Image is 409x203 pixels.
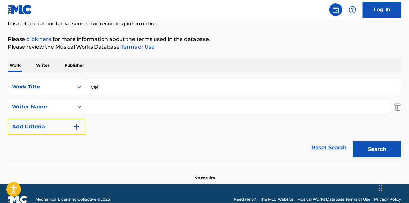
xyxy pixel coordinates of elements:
[8,20,401,28] p: It is not an authoritative source for recording information.
[353,141,401,157] button: Search
[34,59,51,72] p: Writer
[346,3,359,16] div: Help
[73,123,80,131] img: 9d2ae6d4665cec9f34b9.svg
[349,6,356,14] img: help
[308,141,350,155] a: Reset Search
[120,44,155,50] a: Terms of Use
[379,179,383,198] div: Drag
[35,197,110,202] span: Mechanical Licensing Collective © 2025
[377,172,409,203] iframe: Chat Widget
[8,35,401,43] p: Please for more information about the terms used in the database.
[8,43,401,51] p: Please review the Musical Works Database
[26,36,51,42] a: click here
[332,6,340,14] img: search
[394,99,401,115] img: Delete Criterion
[8,59,22,72] p: Work
[234,197,256,202] a: Need Help?
[63,59,86,72] p: Publisher
[12,83,70,91] div: Work Title
[374,197,401,202] a: Privacy Policy
[297,197,370,202] a: Musical Works Database Terms of Use
[12,103,70,111] div: Writer Name
[329,3,342,16] a: Public Search
[260,197,293,202] a: The MLC Website
[194,167,215,181] p: No results
[8,5,32,14] img: MLC Logo
[8,79,401,161] form: Search Form
[363,2,401,18] a: Log In
[8,119,85,135] button: Add Criteria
